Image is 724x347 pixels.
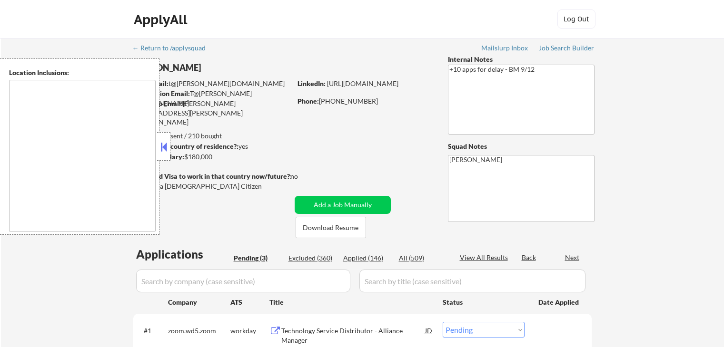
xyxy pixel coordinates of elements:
strong: Phone: [298,97,319,105]
div: Applied (146) [343,253,391,263]
input: Search by title (case sensitive) [359,270,585,292]
div: Yes, I am a [DEMOGRAPHIC_DATA] Citizen [133,182,294,191]
div: Title [269,298,434,307]
div: yes [133,142,288,151]
div: [PERSON_NAME] [133,62,329,74]
div: Next [565,253,580,262]
a: ← Return to /applysquad [132,44,215,54]
div: Back [522,253,537,262]
div: t@[PERSON_NAME][DOMAIN_NAME] [134,79,291,88]
div: Squad Notes [448,142,595,151]
div: ApplyAll [134,11,190,28]
div: Internal Notes [448,55,595,64]
div: Company [168,298,230,307]
div: JD [424,322,434,339]
div: Technology Service Distributor - Alliance Manager [281,326,425,345]
div: View All Results [460,253,511,262]
strong: Will need Visa to work in that country now/future?: [133,172,292,180]
div: All (509) [399,253,446,263]
div: Excluded (360) [288,253,336,263]
div: #1 [144,326,160,336]
button: Log Out [557,10,595,29]
div: zoom.wd5.zoom [168,326,230,336]
div: ATS [230,298,269,307]
div: Mailslurp Inbox [481,45,529,51]
div: [PERSON_NAME][EMAIL_ADDRESS][PERSON_NAME][DOMAIN_NAME] [133,99,291,127]
div: no [290,172,317,181]
div: Pending (3) [234,253,281,263]
button: Add a Job Manually [295,196,391,214]
div: 146 sent / 210 bought [133,131,291,141]
strong: LinkedIn: [298,79,326,87]
a: [URL][DOMAIN_NAME] [327,79,398,87]
button: Download Resume [296,217,366,238]
div: workday [230,326,269,336]
a: Mailslurp Inbox [481,44,529,54]
div: Date Applied [538,298,580,307]
div: $180,000 [133,152,291,162]
div: Applications [136,249,230,260]
div: Location Inclusions: [9,68,156,77]
div: [PHONE_NUMBER] [298,96,432,106]
div: ← Return to /applysquad [132,45,215,51]
input: Search by company (case sensitive) [136,270,350,292]
strong: Can work in country of residence?: [133,142,238,150]
div: T@[PERSON_NAME][DOMAIN_NAME] [134,89,291,107]
div: Status [443,293,525,310]
div: Job Search Builder [539,45,595,51]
